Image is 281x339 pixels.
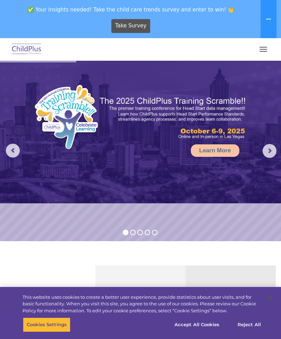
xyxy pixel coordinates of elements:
[23,317,70,332] button: Cookies Settings
[111,19,151,33] a: Take Survey
[115,20,146,32] span: Take Survey
[262,290,278,306] button: Close
[3,3,259,16] span: ✅ Your insights needed! Take the child care trends survey and enter to win! 👏
[228,317,271,332] button: Reject All
[171,317,223,332] button: Accept All Cookies
[191,144,239,157] a: Learn More
[10,41,43,58] img: ChildPlus by Procare Solutions
[23,294,262,314] div: This website uses cookies to create a better user experience, provide statistics about user visit...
